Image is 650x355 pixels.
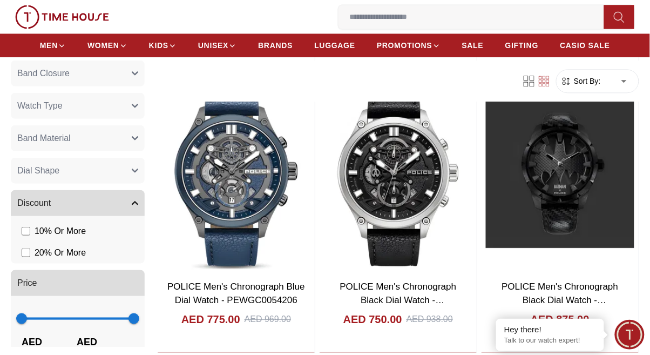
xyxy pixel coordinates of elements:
[17,164,59,177] span: Dial Shape
[407,313,453,326] div: AED 938.00
[258,36,293,55] a: BRANDS
[181,312,240,327] h4: AED 775.00
[505,36,539,55] a: GIFTING
[502,282,619,319] a: POLICE Men's Chronograph Black Dial Watch - PEWGA0075502
[561,76,601,86] button: Sort By:
[340,282,457,319] a: POLICE Men's Chronograph Black Dial Watch - PEWGC0054205
[87,36,127,55] a: WOMEN
[504,324,596,335] div: Hey there!
[258,40,293,51] span: BRANDS
[314,40,355,51] span: LUGGAGE
[377,36,441,55] a: PROMOTIONS
[615,320,645,350] div: Chat Widget
[462,40,484,51] span: SALE
[17,196,51,209] span: Discount
[11,190,145,216] button: Discount
[35,224,86,237] span: 10 % Or More
[11,270,145,296] button: Price
[198,40,228,51] span: UNISEX
[531,312,590,327] h4: AED 875.00
[245,313,291,326] div: AED 969.00
[15,5,109,29] img: ...
[158,73,315,273] img: POLICE Men's Chronograph Blue Dial Watch - PEWGC0054206
[149,40,168,51] span: KIDS
[462,36,484,55] a: SALE
[504,336,596,345] p: Talk to our watch expert!
[11,157,145,183] button: Dial Shape
[87,40,119,51] span: WOMEN
[11,60,145,86] button: Band Closure
[22,248,30,257] input: 20% Or More
[17,99,63,112] span: Watch Type
[22,226,30,235] input: 10% Or More
[17,131,71,144] span: Band Material
[17,276,37,289] span: Price
[343,312,402,327] h4: AED 750.00
[482,73,639,273] img: POLICE Men's Chronograph Black Dial Watch - PEWGA0075502
[572,76,601,86] span: Sort By:
[560,40,611,51] span: CASIO SALE
[40,40,58,51] span: MEN
[35,246,86,259] span: 20 % Or More
[17,66,70,79] span: Band Closure
[149,36,177,55] a: KIDS
[560,36,611,55] a: CASIO SALE
[320,73,477,273] img: POLICE Men's Chronograph Black Dial Watch - PEWGC0054205
[198,36,236,55] a: UNISEX
[40,36,66,55] a: MEN
[167,282,305,306] a: POLICE Men's Chronograph Blue Dial Watch - PEWGC0054206
[505,40,539,51] span: GIFTING
[377,40,432,51] span: PROMOTIONS
[314,36,355,55] a: LUGGAGE
[11,125,145,151] button: Band Material
[11,92,145,118] button: Watch Type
